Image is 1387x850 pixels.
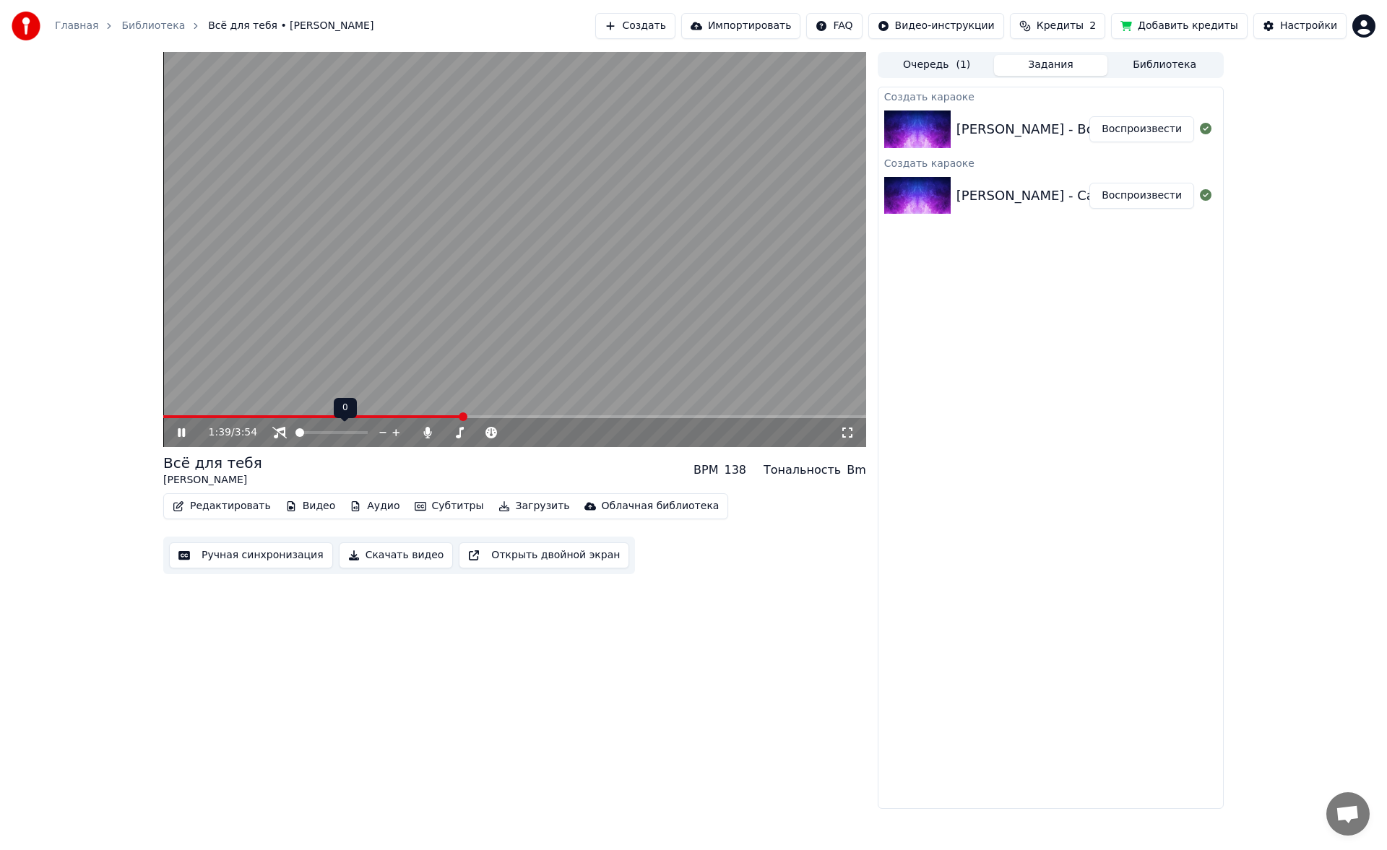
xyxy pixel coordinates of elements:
div: Bm [847,461,866,479]
button: Задания [994,55,1108,76]
div: Настройки [1280,19,1337,33]
button: Загрузить [493,496,576,516]
button: Редактировать [167,496,277,516]
button: Создать [595,13,675,39]
div: Создать караоке [878,154,1223,171]
button: Кредиты2 [1010,13,1105,39]
div: [PERSON_NAME] - Самый лучший день [956,186,1217,206]
div: 138 [724,461,746,479]
span: 2 [1089,19,1096,33]
button: Ручная синхронизация [169,542,333,568]
div: BPM [693,461,718,479]
button: Воспроизвести [1089,116,1194,142]
div: Облачная библиотека [602,499,720,513]
div: Открытый чат [1326,792,1370,836]
div: [PERSON_NAME] - Всё для тебя [956,119,1167,139]
div: [PERSON_NAME] [163,473,262,487]
span: Всё для тебя • [PERSON_NAME] [208,19,373,33]
button: Библиотека [1107,55,1222,76]
a: Главная [55,19,98,33]
span: 1:39 [209,425,231,440]
button: Добавить кредиты [1111,13,1248,39]
img: youka [12,12,40,40]
div: Всё для тебя [163,453,262,473]
span: ( 1 ) [956,58,970,72]
button: Воспроизвести [1089,183,1194,209]
div: Создать караоке [878,87,1223,105]
button: Открыть двойной экран [459,542,629,568]
div: 0 [334,398,357,418]
button: Импортировать [681,13,801,39]
button: Видео [280,496,342,516]
button: Видео-инструкции [868,13,1004,39]
div: / [209,425,243,440]
span: Кредиты [1037,19,1084,33]
a: Библиотека [121,19,185,33]
button: Скачать видео [339,542,454,568]
nav: breadcrumb [55,19,373,33]
button: Аудио [344,496,405,516]
div: Тональность [764,461,841,479]
button: Очередь [880,55,994,76]
button: Субтитры [409,496,490,516]
span: 3:54 [235,425,257,440]
button: Настройки [1253,13,1347,39]
button: FAQ [806,13,862,39]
